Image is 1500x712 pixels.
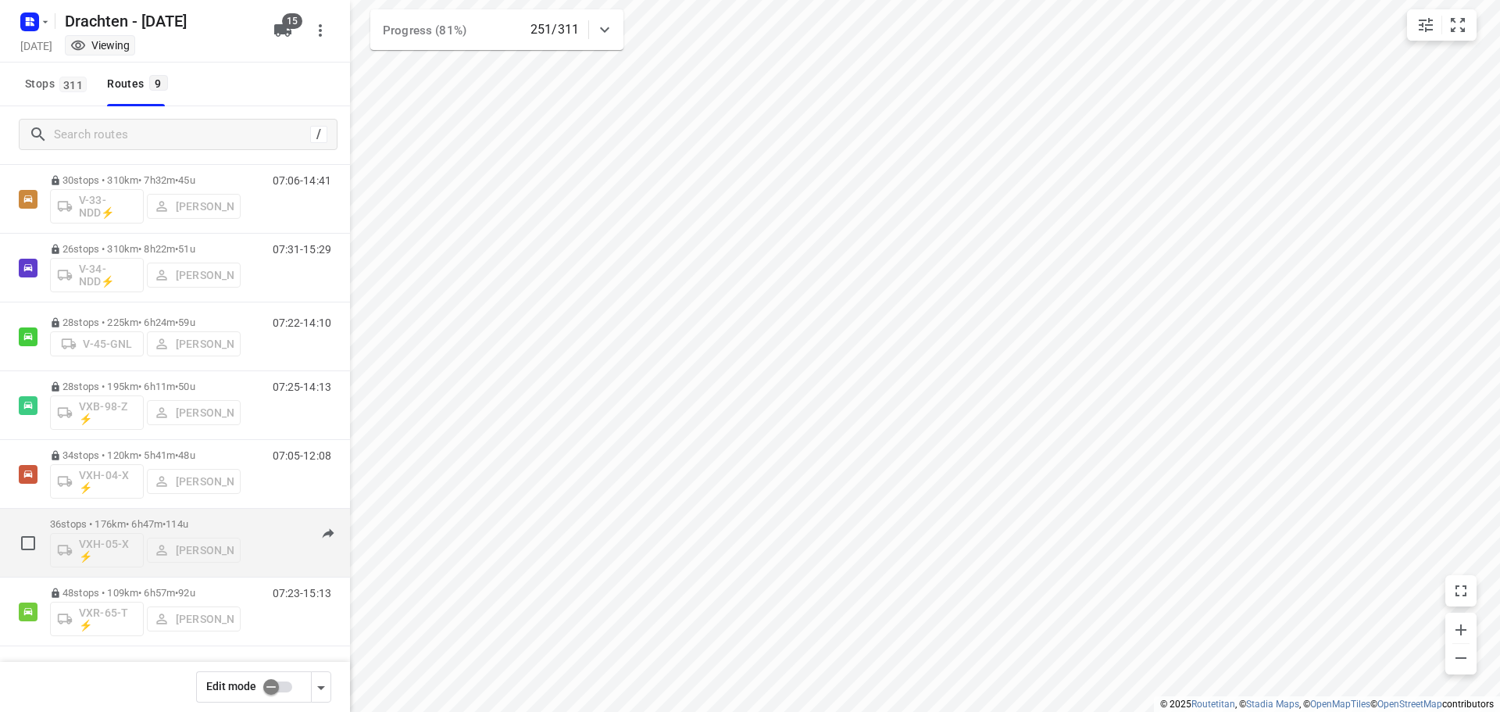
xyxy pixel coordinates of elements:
[12,528,44,559] span: Select
[162,518,166,530] span: •
[1191,699,1235,710] a: Routetitan
[50,449,241,461] p: 34 stops • 120km • 5h41m
[166,518,188,530] span: 114u
[175,317,178,328] span: •
[178,587,195,599] span: 92u
[312,518,344,549] button: Send to driver
[50,381,241,392] p: 28 stops • 195km • 6h11m
[50,317,241,328] p: 28 stops • 225km • 6h24m
[178,243,195,255] span: 51u
[50,243,241,255] p: 26 stops • 310km • 8h22m
[1442,9,1473,41] button: Fit zoom
[273,243,331,256] p: 07:31-15:29
[178,381,195,392] span: 50u
[175,587,178,599] span: •
[282,13,302,29] span: 15
[312,677,330,696] div: Driver app settings
[1377,699,1442,710] a: OpenStreetMap
[149,75,168,91] span: 9
[50,587,241,599] p: 48 stops • 109km • 6h57m
[370,9,623,50] div: Progress (81%)251/311
[267,15,298,46] button: 15
[1407,9,1477,41] div: small contained button group
[178,174,195,186] span: 45u
[70,38,130,53] div: You are currently in view mode. To make any changes, go to edit project.
[530,20,579,39] p: 251/311
[206,680,256,692] span: Edit mode
[50,174,241,186] p: 30 stops • 310km • 7h32m
[175,381,178,392] span: •
[175,449,178,461] span: •
[178,317,195,328] span: 59u
[310,126,327,143] div: /
[383,23,466,38] span: Progress (81%)
[107,74,172,94] div: Routes
[25,74,91,94] span: Stops
[273,317,331,329] p: 07:22-14:10
[178,449,195,461] span: 48u
[1160,699,1494,710] li: © 2025 , © , © © contributors
[175,243,178,255] span: •
[175,174,178,186] span: •
[50,518,241,530] p: 36 stops • 176km • 6h47m
[273,174,331,187] p: 07:06-14:41
[1310,699,1370,710] a: OpenMapTiles
[305,15,336,46] button: More
[1410,9,1441,41] button: Map settings
[54,123,310,147] input: Search routes
[273,587,331,599] p: 07:23-15:13
[59,77,87,92] span: 311
[273,381,331,393] p: 07:25-14:13
[273,449,331,462] p: 07:05-12:08
[1246,699,1299,710] a: Stadia Maps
